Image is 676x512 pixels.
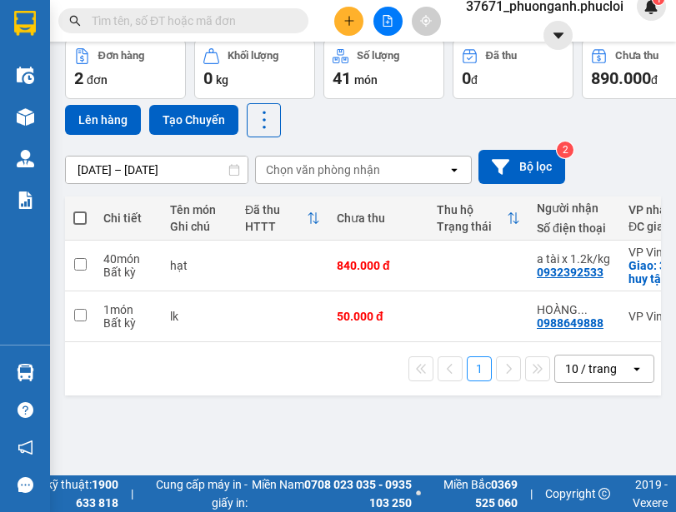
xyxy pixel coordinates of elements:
[343,15,355,27] span: plus
[373,7,403,36] button: file-add
[323,39,444,99] button: Số lượng41món
[333,68,351,88] span: 41
[337,259,420,272] div: 840.000 đ
[203,68,213,88] span: 0
[14,11,36,36] img: logo-vxr
[478,150,565,184] button: Bộ lọc
[591,68,651,88] span: 890.000
[598,488,610,500] span: copyright
[170,259,228,272] div: hạt
[65,39,186,99] button: Đơn hàng2đơn
[354,73,378,87] span: món
[416,490,421,497] span: ⚪️
[17,191,34,209] img: solution-icon
[103,252,153,266] div: 40 món
[437,203,507,216] div: Thu hộ
[337,310,420,323] div: 50.000 đ
[382,15,393,27] span: file-add
[17,67,34,84] img: warehouse-icon
[462,68,471,88] span: 0
[537,221,612,235] div: Số điện thoại
[565,360,617,377] div: 10 / trang
[471,73,478,87] span: đ
[245,220,307,233] div: HTTT
[66,157,248,183] input: Select a date range.
[149,105,238,135] button: Tạo Chuyến
[18,440,33,455] span: notification
[551,28,566,43] span: caret-down
[412,7,441,36] button: aim
[537,252,612,266] div: a tài x 1.2k/kg
[537,201,612,215] div: Người nhận
[87,73,108,87] span: đơn
[21,121,223,148] b: GỬI : VP Giải Phóng
[245,203,307,216] div: Đã thu
[65,105,141,135] button: Lên hàng
[170,203,228,216] div: Tên món
[651,73,658,87] span: đ
[103,303,153,316] div: 1 món
[530,485,533,503] span: |
[467,356,492,381] button: 1
[357,50,399,62] div: Số lượng
[103,316,153,330] div: Bất kỳ
[615,50,658,62] div: Chưa thu
[17,364,34,381] img: warehouse-icon
[537,303,612,316] div: HOÀNG DŨNG
[237,196,328,241] th: Toggle SortBy
[475,478,518,510] strong: 0369 525 060
[74,68,83,88] span: 2
[453,39,573,99] button: Đã thu0đ
[448,163,461,176] svg: open
[578,303,588,316] span: ...
[76,478,118,510] strong: 1900 633 818
[252,475,412,512] span: Miền Nam
[304,478,412,510] strong: 0708 023 035 - 0935 103 250
[21,21,104,104] img: logo.jpg
[17,150,34,167] img: warehouse-icon
[69,15,81,27] span: search
[18,477,33,493] span: message
[437,220,507,233] div: Trạng thái
[170,310,228,323] div: lk
[17,108,34,126] img: warehouse-icon
[98,50,144,62] div: Đơn hàng
[92,12,288,30] input: Tìm tên, số ĐT hoặc mã đơn
[170,220,228,233] div: Ghi chú
[543,21,573,50] button: caret-down
[337,211,420,225] div: Chưa thu
[334,7,363,36] button: plus
[103,266,153,279] div: Bất kỳ
[630,362,643,375] svg: open
[537,266,603,279] div: 0932392533
[103,211,153,225] div: Chi tiết
[420,15,432,27] span: aim
[557,142,573,158] sup: 2
[266,162,380,178] div: Chọn văn phòng nhận
[486,50,517,62] div: Đã thu
[425,475,518,512] span: Miền Bắc
[18,402,33,418] span: question-circle
[428,196,528,241] th: Toggle SortBy
[216,73,228,87] span: kg
[131,485,133,503] span: |
[537,316,603,330] div: 0988649888
[146,475,248,512] span: Cung cấp máy in - giấy in:
[228,50,278,62] div: Khối lượng
[194,39,315,99] button: Khối lượng0kg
